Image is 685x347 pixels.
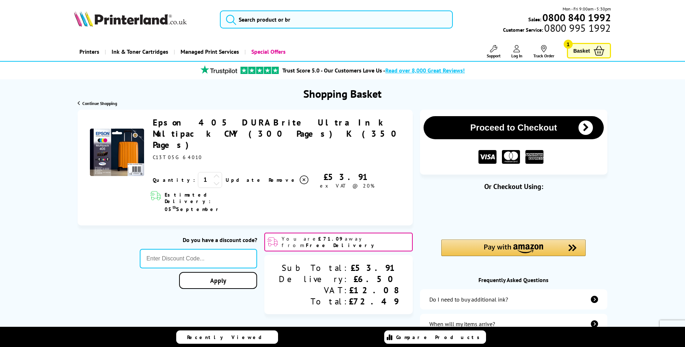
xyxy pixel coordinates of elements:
span: Read over 8,000 Great Reviews! [385,67,465,74]
b: £71.09 [318,236,345,242]
b: 0800 840 1992 [542,11,611,24]
div: When will my items arrive? [429,320,495,328]
a: Epson 405 DURABrite Ultra Ink Multipack CMY (300 Pages) K (350 Pages) [153,117,402,150]
a: items-arrive [420,314,607,334]
a: Printerland Logo [74,11,211,28]
img: Epson 405 DURABrite Ultra Ink Multipack CMY (300 Pages) K (350 Pages) [90,125,144,179]
a: Log In [511,45,523,58]
span: Quantity: [153,177,195,183]
span: Recently Viewed [187,334,269,341]
div: Amazon Pay - Use your Amazon account [441,240,586,265]
img: MASTER CARD [502,150,520,164]
iframe: PayPal [441,203,586,227]
h1: Shopping Basket [303,87,382,101]
span: You are away from [282,236,410,249]
a: Track Order [533,45,554,58]
img: VISA [478,150,497,164]
span: Estimated Delivery: 05 September [165,192,254,212]
a: Apply [179,272,257,289]
input: Search product or br [220,10,453,28]
span: Continue Shopping [82,101,117,106]
div: £72.49 [349,296,398,307]
img: Printerland Logo [74,11,187,27]
span: 1 [564,40,573,49]
a: Managed Print Services [174,43,244,61]
img: trustpilot rating [197,65,240,74]
button: Proceed to Checkout [424,116,603,139]
a: Support [487,45,500,58]
a: Delete item from your basket [269,175,309,185]
div: £12.08 [349,285,398,296]
a: Continue Shopping [78,101,117,106]
a: Special Offers [244,43,291,61]
span: ex VAT @ 20% [320,183,374,189]
a: 0800 840 1992 [541,14,611,21]
a: Update [226,177,263,183]
span: 0800 995 1992 [543,25,611,31]
div: Sub Total: [279,262,349,273]
a: Printers [74,43,105,61]
span: Support [487,53,500,58]
a: Ink & Toner Cartridges [105,43,174,61]
img: trustpilot rating [240,67,279,74]
span: Basket [573,46,590,56]
span: Sales: [528,16,541,23]
span: Ink & Toner Cartridges [112,43,168,61]
div: VAT: [279,285,349,296]
div: £53.91 [309,171,385,183]
div: Do you have a discount code? [140,236,257,243]
span: C13T05G64010 [153,154,202,161]
div: Or Checkout Using: [420,182,607,191]
input: Enter Discount Code... [140,249,257,268]
div: Delivery: [279,273,349,285]
a: Compare Products [384,330,486,344]
img: American Express [525,150,543,164]
span: Mon - Fri 9:00am - 5:30pm [563,5,611,12]
a: additional-ink [420,289,607,309]
b: Free Delivery [306,242,377,249]
a: Basket 1 [567,43,611,58]
span: Log In [511,53,523,58]
sup: th [173,205,176,210]
span: Compare Products [396,334,484,341]
div: Do I need to buy additional ink? [429,296,508,303]
a: Recently Viewed [176,330,278,344]
a: Trust Score 5.0 - Our Customers Love Us -Read over 8,000 Great Reviews! [282,67,465,74]
span: Customer Service: [503,25,611,33]
div: Frequently Asked Questions [420,276,607,284]
div: £6.50 [349,273,398,285]
div: £53.91 [349,262,398,273]
div: Total: [279,296,349,307]
span: Remove [269,177,297,183]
